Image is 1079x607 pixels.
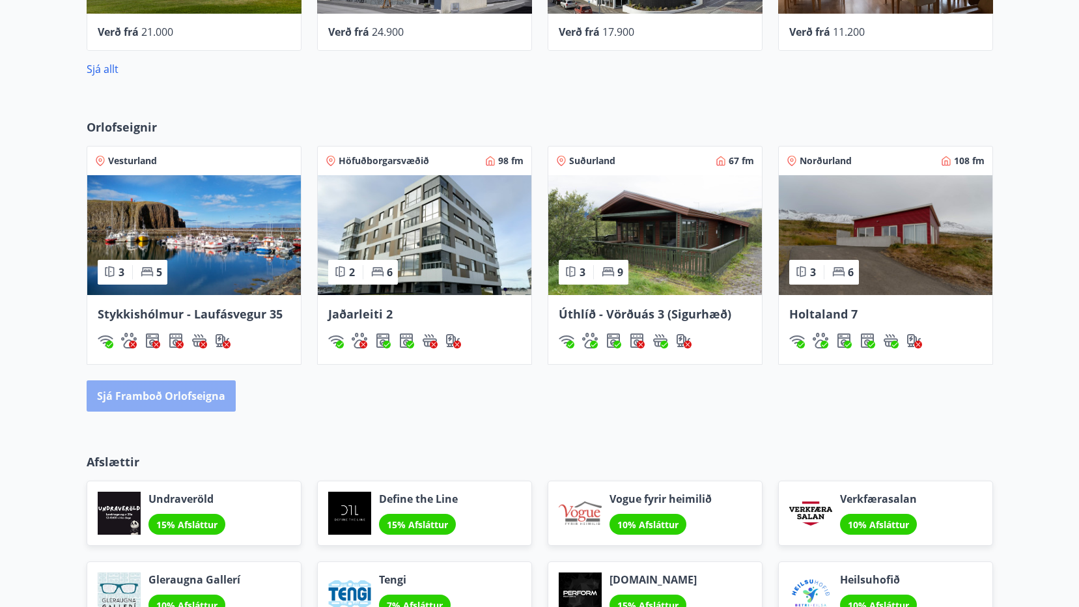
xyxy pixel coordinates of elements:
[148,572,240,587] span: Gleraugna Gallerí
[98,306,283,322] span: Stykkishólmur - Laufásvegur 35
[610,492,712,506] span: Vogue fyrir heimilið
[629,333,645,348] div: Þurrkari
[87,453,993,470] p: Afslættir
[168,333,184,348] div: Þurrkari
[328,306,393,322] span: Jaðarleiti 2
[339,154,429,167] span: Höfuðborgarsvæðið
[883,333,899,348] div: Heitur pottur
[883,333,899,348] img: h89QDIuHlAdpqTriuIvuEWkTH976fOgBEOOeu1mi.svg
[168,333,184,348] img: hddCLTAnxqFUMr1fxmbGG8zWilo2syolR0f9UjPn.svg
[145,333,160,348] div: Þvottavél
[349,265,355,279] span: 2
[445,333,461,348] img: nH7E6Gw2rvWFb8XaSdRp44dhkQaj4PJkOoRYItBQ.svg
[676,333,692,348] img: nH7E6Gw2rvWFb8XaSdRp44dhkQaj4PJkOoRYItBQ.svg
[498,154,524,167] span: 98 fm
[108,154,157,167] span: Vesturland
[318,175,531,295] img: Paella dish
[860,333,875,348] img: hddCLTAnxqFUMr1fxmbGG8zWilo2syolR0f9UjPn.svg
[156,518,217,531] span: 15% Afsláttur
[145,333,160,348] img: Dl16BY4EX9PAW649lg1C3oBuIaAsR6QVDQBO2cTm.svg
[328,25,369,39] span: Verð frá
[328,333,344,348] img: HJRyFFsYp6qjeUYhR4dAD8CaCEsnIFYZ05miwXoh.svg
[617,265,623,279] span: 9
[789,306,858,322] span: Holtaland 7
[906,333,922,348] div: Hleðslustöð fyrir rafbíla
[954,154,985,167] span: 108 fm
[559,333,574,348] img: HJRyFFsYp6qjeUYhR4dAD8CaCEsnIFYZ05miwXoh.svg
[836,333,852,348] div: Þvottavél
[191,333,207,348] div: Heitur pottur
[606,333,621,348] img: Dl16BY4EX9PAW649lg1C3oBuIaAsR6QVDQBO2cTm.svg
[610,572,697,587] span: [DOMAIN_NAME]
[379,572,451,587] span: Tengi
[87,119,157,135] span: Orlofseignir
[789,25,830,39] span: Verð frá
[352,333,367,348] img: pxcaIm5dSOV3FS4whs1soiYWTwFQvksT25a9J10C.svg
[215,333,231,348] div: Hleðslustöð fyrir rafbíla
[800,154,852,167] span: Norðurland
[87,380,236,412] button: Sjá framboð orlofseigna
[606,333,621,348] div: Þvottavél
[121,333,137,348] div: Gæludýr
[569,154,615,167] span: Suðurland
[422,333,438,348] div: Heitur pottur
[559,333,574,348] div: Þráðlaust net
[582,333,598,348] img: pxcaIm5dSOV3FS4whs1soiYWTwFQvksT25a9J10C.svg
[422,333,438,348] img: h89QDIuHlAdpqTriuIvuEWkTH976fOgBEOOeu1mi.svg
[559,306,731,322] span: Úthlíð - Vörðuás 3 (Sigurhæð)
[652,333,668,348] img: h89QDIuHlAdpqTriuIvuEWkTH976fOgBEOOeu1mi.svg
[906,333,922,348] img: nH7E6Gw2rvWFb8XaSdRp44dhkQaj4PJkOoRYItBQ.svg
[676,333,692,348] div: Hleðslustöð fyrir rafbíla
[779,175,992,295] img: Paella dish
[789,333,805,348] img: HJRyFFsYp6qjeUYhR4dAD8CaCEsnIFYZ05miwXoh.svg
[98,333,113,348] div: Þráðlaust net
[375,333,391,348] div: Þvottavél
[215,333,231,348] img: nH7E6Gw2rvWFb8XaSdRp44dhkQaj4PJkOoRYItBQ.svg
[98,333,113,348] img: HJRyFFsYp6qjeUYhR4dAD8CaCEsnIFYZ05miwXoh.svg
[372,25,404,39] span: 24.900
[848,265,854,279] span: 6
[328,333,344,348] div: Þráðlaust net
[580,265,585,279] span: 3
[548,175,762,295] img: Paella dish
[840,572,917,587] span: Heilsuhofið
[399,333,414,348] img: hddCLTAnxqFUMr1fxmbGG8zWilo2syolR0f9UjPn.svg
[87,62,119,76] a: Sjá allt
[729,154,754,167] span: 67 fm
[352,333,367,348] div: Gæludýr
[582,333,598,348] div: Gæludýr
[148,492,225,506] span: Undraveröld
[652,333,668,348] div: Heitur pottur
[810,265,816,279] span: 3
[840,492,917,506] span: Verkfærasalan
[387,265,393,279] span: 6
[629,333,645,348] img: hddCLTAnxqFUMr1fxmbGG8zWilo2syolR0f9UjPn.svg
[602,25,634,39] span: 17.900
[98,25,139,39] span: Verð frá
[87,175,301,295] img: Paella dish
[156,265,162,279] span: 5
[141,25,173,39] span: 21.000
[836,333,852,348] img: Dl16BY4EX9PAW649lg1C3oBuIaAsR6QVDQBO2cTm.svg
[119,265,124,279] span: 3
[379,492,458,506] span: Define the Line
[191,333,207,348] img: h89QDIuHlAdpqTriuIvuEWkTH976fOgBEOOeu1mi.svg
[813,333,828,348] img: pxcaIm5dSOV3FS4whs1soiYWTwFQvksT25a9J10C.svg
[848,518,909,531] span: 10% Afsláttur
[387,518,448,531] span: 15% Afsláttur
[399,333,414,348] div: Þurrkari
[121,333,137,348] img: pxcaIm5dSOV3FS4whs1soiYWTwFQvksT25a9J10C.svg
[860,333,875,348] div: Þurrkari
[833,25,865,39] span: 11.200
[559,25,600,39] span: Verð frá
[617,518,679,531] span: 10% Afsláttur
[813,333,828,348] div: Gæludýr
[445,333,461,348] div: Hleðslustöð fyrir rafbíla
[375,333,391,348] img: Dl16BY4EX9PAW649lg1C3oBuIaAsR6QVDQBO2cTm.svg
[789,333,805,348] div: Þráðlaust net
